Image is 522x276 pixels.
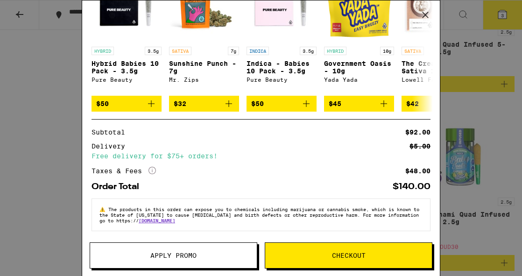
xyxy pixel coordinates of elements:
[92,96,162,112] button: Add to bag
[150,252,197,259] span: Apply Promo
[139,218,175,223] a: [DOMAIN_NAME]
[332,252,366,259] span: Checkout
[90,242,257,269] button: Apply Promo
[324,47,346,55] p: HYBRID
[324,60,394,75] p: Government Oasis - 10g
[169,96,239,112] button: Add to bag
[99,206,108,212] span: ⚠️
[247,47,269,55] p: INDICA
[251,100,264,107] span: $50
[324,77,394,83] div: Yada Yada
[92,143,132,149] div: Delivery
[402,60,472,75] p: The Creative Sativa 10-Pack - 3.5g
[169,60,239,75] p: Sunshine Punch - 7g
[393,183,430,191] div: $140.00
[96,100,109,107] span: $50
[247,77,317,83] div: Pure Beauty
[174,100,186,107] span: $32
[92,167,156,175] div: Taxes & Fees
[247,96,317,112] button: Add to bag
[265,242,432,269] button: Checkout
[92,77,162,83] div: Pure Beauty
[409,143,430,149] div: $5.00
[402,96,472,112] button: Add to bag
[92,129,132,135] div: Subtotal
[405,129,430,135] div: $92.00
[92,183,146,191] div: Order Total
[99,206,419,223] span: The products in this order can expose you to chemicals including marijuana or cannabis smoke, whi...
[380,47,394,55] p: 10g
[324,96,394,112] button: Add to bag
[228,47,239,55] p: 7g
[169,47,191,55] p: SATIVA
[402,77,472,83] div: Lowell Farms
[92,153,430,159] div: Free delivery for $75+ orders!
[169,77,239,83] div: Mr. Zips
[329,100,341,107] span: $45
[406,100,419,107] span: $42
[402,47,424,55] p: SATIVA
[300,47,317,55] p: 3.5g
[145,47,162,55] p: 3.5g
[247,60,317,75] p: Indica - Babies 10 Pack - 3.5g
[92,60,162,75] p: Hybrid Babies 10 Pack - 3.5g
[405,168,430,174] div: $48.00
[6,7,67,14] span: Hi. Need any help?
